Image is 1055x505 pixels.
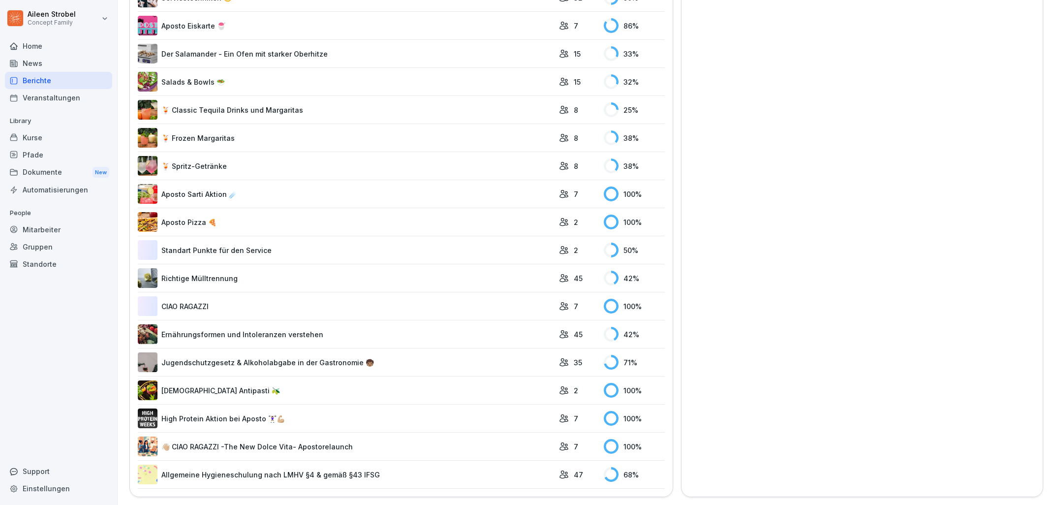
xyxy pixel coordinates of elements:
[138,44,554,63] a: Der Salamander - Ein Ofen mit starker Oberhitze
[138,437,554,456] a: 👋🏼 CIAO RAGAZZI -The New Dolce Vita- Apostorelaunch
[5,37,112,55] a: Home
[574,357,582,368] p: 35
[5,480,112,497] a: Einstellungen
[138,184,554,204] a: Aposto Sarti Aktion ☄️
[5,89,112,106] a: Veranstaltungen
[604,439,665,454] div: 100 %
[574,385,578,396] p: 2
[574,77,581,87] p: 15
[5,181,112,198] a: Automatisierungen
[604,130,665,145] div: 38 %
[574,49,581,59] p: 15
[138,380,554,400] a: [DEMOGRAPHIC_DATA] Antipasti 🫒
[138,465,554,484] a: Allgemeine Hygieneschulung nach LMHV §4 & gemäß §43 IFSG
[138,268,554,288] a: Richtige Mülltrennung
[138,409,554,428] a: High Protein Aktion bei Aposto 🏋🏻‍♀️💪🏼
[138,380,157,400] img: ysm8inu6d9jjl68d9x16nxcw.png
[574,301,578,312] p: 7
[5,55,112,72] a: News
[138,72,157,92] img: ls75ze3eqqw088sub283wg2c.png
[604,187,665,201] div: 100 %
[604,355,665,370] div: 71 %
[574,189,578,199] p: 7
[5,463,112,480] div: Support
[138,128,157,148] img: jf3p4gudc3symi2jmax8s7wc.png
[5,221,112,238] a: Mitarbeiter
[604,18,665,33] div: 86 %
[138,184,157,204] img: nkpv5u16vvkupyiwqf6da0hm.png
[574,217,578,227] p: 2
[574,245,578,255] p: 2
[574,21,578,31] p: 7
[604,327,665,342] div: 42 %
[138,324,157,344] img: bdidfg6e4ofg5twq7n4gd52h.png
[138,465,157,484] img: keporxd7e2fe1yz451s804y5.png
[28,19,76,26] p: Concept Family
[5,238,112,255] a: Gruppen
[138,128,554,148] a: 🍹 Frozen Margaritas
[604,158,665,173] div: 38 %
[5,72,112,89] a: Berichte
[28,10,76,19] p: Aileen Strobel
[138,324,554,344] a: Ernährungsformen und Intoleranzen verstehen
[138,352,157,372] img: bjsnreeblv4kuborbv1mjrxz.png
[138,156,554,176] a: 🍹 Spritz-Getränke
[138,409,157,428] img: zjmrrsi1s8twqmexx0km4n1q.png
[5,129,112,146] a: Kurse
[574,413,578,424] p: 7
[138,296,554,316] a: CIAO RAGAZZI
[138,437,157,456] img: nd4b1tirm1npcr6pqfaw4ldb.png
[5,163,112,182] a: DokumenteNew
[574,161,578,171] p: 8
[138,16,157,35] img: jodldgla1n88m1zx1ylvr2oo.png
[138,268,157,288] img: xi8ct5mhj8uiktd0s5gxztjb.png
[5,113,112,129] p: Library
[138,212,554,232] a: Aposto Pizza 🍕
[604,467,665,482] div: 68 %
[138,352,554,372] a: Jugendschutzgesetz & Alkoholabgabe in der Gastronomie 🧒🏽
[138,212,157,232] img: zdf6t78pvavi3ul80ru0toxn.png
[5,205,112,221] p: People
[5,146,112,163] a: Pfade
[604,243,665,257] div: 50 %
[138,240,554,260] a: Standart Punkte für den Service
[138,100,157,120] img: w6z44imirsf58l7dk7m6l48m.png
[5,163,112,182] div: Dokumente
[574,133,578,143] p: 8
[604,383,665,398] div: 100 %
[604,46,665,61] div: 33 %
[604,411,665,426] div: 100 %
[93,167,109,178] div: New
[604,271,665,285] div: 42 %
[604,215,665,229] div: 100 %
[138,100,554,120] a: 🍹 Classic Tequila Drinks und Margaritas
[138,16,554,35] a: Aposto Eiskarte 🍧
[574,442,578,452] p: 7
[138,72,554,92] a: Salads & Bowls 🥗
[574,273,583,284] p: 45
[138,156,157,176] img: ziedcepbdxyxdu318h8tgtzw.png
[574,105,578,115] p: 8
[138,44,157,63] img: twiglcvpfy1h6a02dt8kvy3w.png
[5,255,112,273] a: Standorte
[604,74,665,89] div: 32 %
[574,329,583,340] p: 45
[604,299,665,314] div: 100 %
[574,470,583,480] p: 47
[604,102,665,117] div: 25 %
